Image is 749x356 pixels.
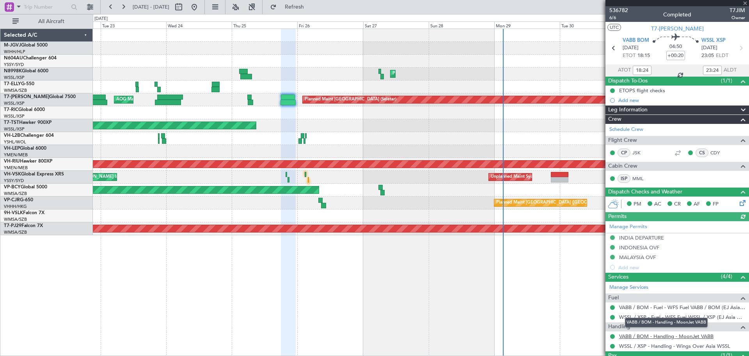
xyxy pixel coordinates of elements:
a: WSSL/XSP [4,75,25,81]
a: T7-ELLYG-550 [4,82,34,86]
a: VP-CJRG-650 [4,198,33,202]
span: T7-[PERSON_NAME] [651,25,704,33]
span: VH-L2B [4,133,20,138]
span: Cabin Crew [608,162,637,171]
span: T7-RIC [4,107,18,112]
span: Fuel [608,293,619,302]
span: AF [694,200,700,208]
a: WMSA/SZB [4,88,27,93]
div: Tue 23 [101,21,166,29]
a: VH-L2BChallenger 604 [4,133,54,138]
div: Completed [663,11,691,19]
div: Sat 27 [363,21,429,29]
input: Trip Number [24,1,69,13]
a: JSK [632,149,650,156]
span: T7-PJ29 [4,224,21,228]
a: WSSL/XSP [4,126,25,132]
a: WSSL/XSP [4,113,25,119]
span: VP-BCY [4,185,21,190]
span: N8998K [4,69,22,73]
div: Wed 24 [166,21,232,29]
span: [DATE] [623,44,639,52]
div: AOG Maint London ([GEOGRAPHIC_DATA]) [116,94,204,106]
div: Thu 25 [232,21,297,29]
a: MML [632,175,650,182]
span: 23:05 [701,52,714,60]
button: All Aircraft [9,15,85,28]
div: ISP [618,174,630,183]
span: PM [634,200,641,208]
span: N604AU [4,56,23,61]
span: FP [713,200,719,208]
a: Schedule Crew [609,126,643,134]
a: VP-BCYGlobal 5000 [4,185,47,190]
span: Flight Crew [608,136,637,145]
a: CDY [710,149,728,156]
a: N8998KGlobal 6000 [4,69,48,73]
a: YSSY/SYD [4,178,24,184]
span: Crew [608,115,621,124]
span: VH-VSK [4,172,21,177]
button: Refresh [266,1,313,13]
span: Owner [729,14,745,21]
div: VABB / BOM - Handling - MoonJet VABB [625,318,708,327]
span: Services [608,273,628,282]
span: VH-RIU [4,159,20,164]
span: 6/6 [609,14,628,21]
div: Fri 26 [297,21,363,29]
span: Dispatch Checks and Weather [608,188,682,197]
a: N604AUChallenger 604 [4,56,57,61]
span: [DATE] - [DATE] [133,4,169,11]
div: Add new [618,97,745,104]
div: CS [696,148,708,157]
a: VABB / BOM - Fuel - WFS Fuel VABB / BOM (EJ Asia Only) [619,304,745,311]
a: YMEN/MEB [4,165,28,171]
span: ELDT [716,52,728,60]
a: WSSL/XSP [4,100,25,106]
a: T7-PJ29Falcon 7X [4,224,43,228]
span: AC [654,200,661,208]
a: T7-RICGlobal 6000 [4,107,45,112]
span: (4/4) [721,272,732,281]
span: T7-[PERSON_NAME] [4,95,49,99]
div: Planned Maint [GEOGRAPHIC_DATA] ([GEOGRAPHIC_DATA] Intl) [496,197,627,209]
span: 536782 [609,6,628,14]
div: Planned Maint [GEOGRAPHIC_DATA] ([GEOGRAPHIC_DATA] Intl) [392,68,523,80]
span: T7-TST [4,120,19,125]
a: VABB / BOM - Handling - MoonJet VABB [619,333,714,340]
a: YSSY/SYD [4,62,24,68]
div: Mon 29 [494,21,560,29]
div: [DATE] [94,16,108,22]
span: Handling [608,322,630,331]
a: VH-LEPGlobal 6000 [4,146,46,151]
a: WMSA/SZB [4,191,27,197]
span: 9H-VSLK [4,211,23,215]
span: VP-CJR [4,198,20,202]
div: Unplanned Maint Sydney ([PERSON_NAME] Intl) [491,171,587,183]
span: ATOT [618,66,631,74]
span: T7-ELLY [4,82,21,86]
div: ETOPS flight checks [619,87,665,94]
a: VH-VSKGlobal Express XRS [4,172,64,177]
span: ETOT [623,52,635,60]
button: UTC [607,24,621,31]
span: [DATE] [701,44,717,52]
a: 9H-VSLKFalcon 7X [4,211,44,215]
span: ALDT [724,66,737,74]
span: 04:50 [669,43,682,51]
a: YMEN/MEB [4,152,28,158]
span: M-JGVJ [4,43,21,48]
span: VABB BOM [623,37,649,45]
a: M-JGVJGlobal 5000 [4,43,48,48]
span: T7JIM [729,6,745,14]
span: CR [674,200,681,208]
a: T7-TSTHawker 900XP [4,120,51,125]
span: (1/1) [721,77,732,85]
span: 18:15 [637,52,650,60]
a: WMSA/SZB [4,216,27,222]
div: CP [618,148,630,157]
span: WSSL XSP [701,37,726,45]
a: VHHH/HKG [4,204,27,209]
a: YSHL/WOL [4,139,26,145]
span: Leg Information [608,106,648,114]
